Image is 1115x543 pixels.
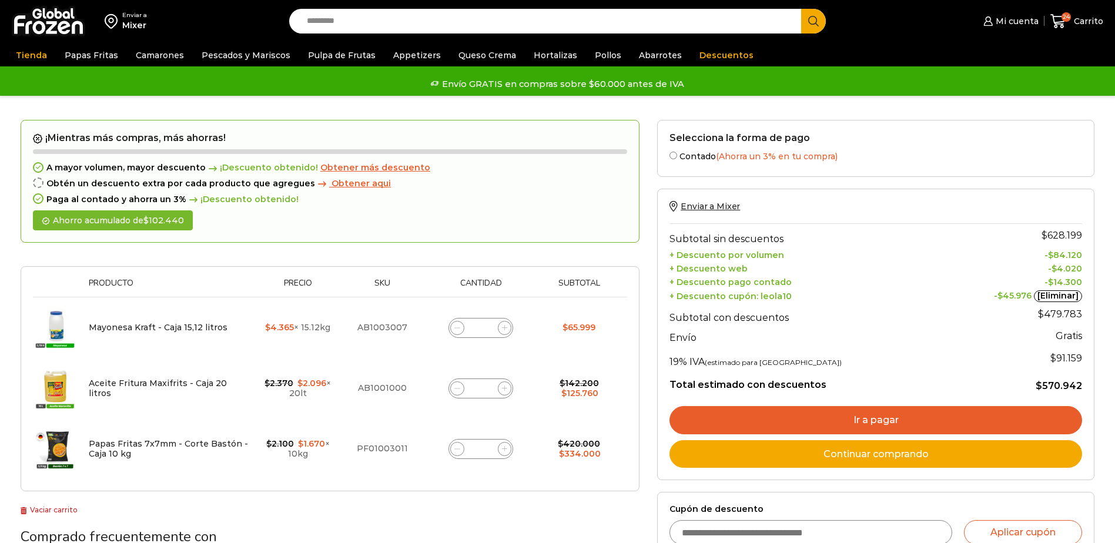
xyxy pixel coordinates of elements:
bdi: 2.100 [266,438,294,449]
div: Mixer [122,19,147,31]
a: Vaciar carrito [21,505,78,514]
a: Tienda [10,44,53,66]
input: Product quantity [473,380,489,397]
th: Total estimado con descuentos [669,370,946,392]
a: Pollos [589,44,627,66]
th: + Descuento pago contado [669,274,946,287]
bdi: 628.199 [1042,230,1082,241]
span: $ [143,215,149,226]
th: + Descuento web [669,260,946,274]
a: Enviar a Mixer [669,201,740,212]
span: 45.976 [997,290,1032,301]
a: Papas Fritas [59,44,124,66]
th: + Descuento por volumen [669,247,946,261]
td: AB1003007 [340,297,426,358]
th: Producto [83,279,256,297]
td: × 15.12kg [256,297,340,358]
bdi: 14.300 [1048,277,1082,287]
a: Continuar comprando [669,440,1082,468]
span: $ [1038,309,1044,320]
a: Obtener aqui [315,179,391,189]
span: Enviar a Mixer [681,201,740,212]
span: $ [1052,263,1057,274]
a: Papas Fritas 7x7mm - Corte Bastón - Caja 10 kg [89,438,248,459]
td: - [946,260,1082,274]
input: Product quantity [473,320,489,336]
span: $ [561,388,567,398]
th: 19% IVA [669,346,946,370]
span: $ [1042,230,1047,241]
span: $ [558,438,563,449]
div: Paga al contado y ahorra un 3% [33,195,627,205]
bdi: 102.440 [143,215,184,226]
bdi: 2.370 [264,378,293,388]
td: × 10kg [256,418,340,479]
td: × 20lt [256,358,340,418]
a: Aceite Fritura Maxifrits - Caja 20 litros [89,378,227,398]
h2: ¡Mientras más compras, más ahorras! [33,132,627,144]
div: A mayor volumen, mayor descuento [33,163,627,173]
bdi: 420.000 [558,438,600,449]
bdi: 1.670 [298,438,325,449]
a: Appetizers [387,44,447,66]
a: Descuentos [694,44,759,66]
bdi: 142.200 [560,378,599,388]
span: $ [560,378,565,388]
th: + Descuento cupón: leola10 [669,287,946,303]
a: Hortalizas [528,44,583,66]
span: $ [266,438,272,449]
td: - [946,274,1082,287]
span: Obtener más descuento [320,162,430,173]
span: $ [264,378,270,388]
label: Cupón de descuento [669,504,1082,514]
a: Pescados y Mariscos [196,44,296,66]
span: $ [1048,250,1053,260]
a: 24 Carrito [1050,8,1103,35]
td: PF01003011 [340,418,426,479]
div: Enviar a [122,11,147,19]
a: Obtener más descuento [320,163,430,173]
bdi: 334.000 [559,448,601,459]
input: Product quantity [473,441,489,457]
td: - [946,247,1082,261]
input: Contado(Ahorra un 3% en tu compra) [669,152,677,159]
span: $ [997,290,1003,301]
span: $ [562,322,568,333]
th: Subtotal sin descuentos [669,224,946,247]
a: Ir a pagar [669,406,1082,434]
bdi: 4.365 [265,322,294,333]
span: $ [265,322,270,333]
th: Cantidad [426,279,537,297]
th: Subtotal [537,279,621,297]
bdi: 125.760 [561,388,598,398]
span: ¡Descuento obtenido! [206,163,318,173]
span: $ [1036,380,1042,391]
strong: Gratis [1056,330,1082,341]
td: - [946,287,1082,303]
td: AB1001000 [340,358,426,418]
a: [Eliminar] [1034,290,1082,302]
th: Subtotal con descuentos [669,303,946,326]
span: $ [298,438,303,449]
a: Queso Crema [453,44,522,66]
span: $ [559,448,564,459]
span: Obtener aqui [332,178,391,189]
span: $ [1050,353,1056,364]
span: (Ahorra un 3% en tu compra) [716,151,838,162]
button: Search button [801,9,826,33]
bdi: 84.120 [1048,250,1082,260]
span: 24 [1062,12,1071,22]
div: Ahorro acumulado de [33,210,193,231]
a: Mi cuenta [980,9,1038,33]
bdi: 570.942 [1036,380,1082,391]
bdi: 65.999 [562,322,595,333]
th: Precio [256,279,340,297]
span: 91.159 [1050,353,1082,364]
span: Carrito [1071,15,1103,27]
span: ¡Descuento obtenido! [186,195,299,205]
div: Obtén un descuento extra por cada producto que agregues [33,179,627,189]
a: Pulpa de Frutas [302,44,381,66]
img: address-field-icon.svg [105,11,122,31]
a: Camarones [130,44,190,66]
bdi: 4.020 [1052,263,1082,274]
